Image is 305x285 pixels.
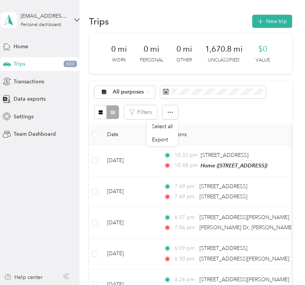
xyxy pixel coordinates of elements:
span: $0 [258,44,267,54]
span: [STREET_ADDRESS] [199,245,247,251]
p: Unclassified [208,57,239,64]
span: [STREET_ADDRESS] [199,193,247,200]
td: [DATE] [101,145,158,176]
button: New trip [252,15,292,28]
p: Value [256,57,270,64]
span: Trips [14,60,25,68]
span: All purposes [113,89,144,95]
span: 633 [64,61,77,67]
span: Team Dashboard [14,130,56,138]
span: [STREET_ADDRESS][PERSON_NAME] [199,276,289,283]
td: [DATE] [101,176,158,207]
div: Personal dashboard [21,23,61,27]
td: [DATE] [101,207,158,238]
p: Personal [140,57,163,64]
span: 1,670.8 mi [205,44,242,54]
p: Other [176,57,192,64]
button: Filters [124,105,157,119]
span: 10:48 pm [175,161,198,170]
span: Transactions [14,78,44,86]
div: [EMAIL_ADDRESS][DOMAIN_NAME] [21,12,68,20]
span: Data exports [14,95,46,103]
th: Date [101,124,158,145]
span: 7:49 pm [175,193,196,201]
button: Help center [4,273,43,281]
span: Home ([STREET_ADDRESS]) [201,162,267,169]
span: 6:37 pm [175,213,196,222]
span: 6:30 pm [175,255,196,263]
h1: Trips [89,17,109,25]
span: [STREET_ADDRESS][PERSON_NAME] [199,214,289,221]
span: 0 mi [176,44,192,54]
iframe: Everlance-gr Chat Button Frame [263,243,305,285]
span: [STREET_ADDRESS][PERSON_NAME] [199,256,289,262]
span: [STREET_ADDRESS] [199,183,247,190]
span: Export [152,136,168,143]
span: Home [14,43,28,51]
span: 4:26 pm [175,276,196,284]
span: 0 mi [111,44,127,54]
span: 7:06 pm [175,224,196,232]
td: [DATE] [101,238,158,269]
span: Select all [152,123,173,130]
span: Settings [14,113,34,121]
span: 0 mi [144,44,159,54]
p: Work [112,57,126,64]
span: 6:09 pm [175,244,196,253]
span: 7:49 pm [175,182,196,191]
span: [STREET_ADDRESS] [201,152,248,158]
span: 10:32 pm [175,151,198,159]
